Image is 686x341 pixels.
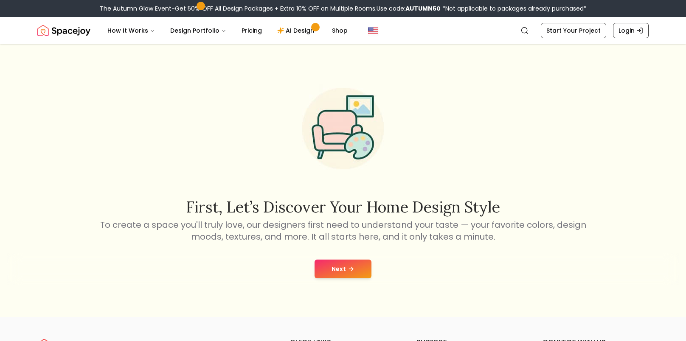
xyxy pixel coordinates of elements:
[163,22,233,39] button: Design Portfolio
[441,4,587,13] span: *Not applicable to packages already purchased*
[405,4,441,13] b: AUTUMN50
[37,22,90,39] a: Spacejoy
[101,22,354,39] nav: Main
[235,22,269,39] a: Pricing
[37,22,90,39] img: Spacejoy Logo
[98,198,588,215] h2: First, let’s discover your home design style
[368,25,378,36] img: United States
[98,219,588,243] p: To create a space you'll truly love, our designers first need to understand your taste — your fav...
[270,22,323,39] a: AI Design
[315,260,371,278] button: Next
[541,23,606,38] a: Start Your Project
[100,4,587,13] div: The Autumn Glow Event-Get 50% OFF All Design Packages + Extra 10% OFF on Multiple Rooms.
[289,74,397,183] img: Start Style Quiz Illustration
[377,4,441,13] span: Use code:
[613,23,649,38] a: Login
[325,22,354,39] a: Shop
[37,17,649,44] nav: Global
[101,22,162,39] button: How It Works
